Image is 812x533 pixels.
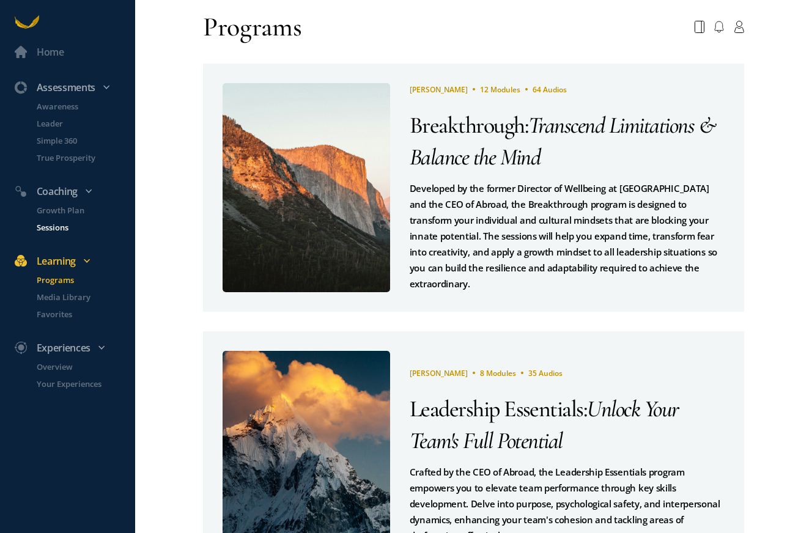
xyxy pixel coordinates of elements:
[22,100,135,112] a: Awareness
[37,221,133,233] p: Sessions
[7,253,140,269] div: Learning
[37,308,133,320] p: Favorites
[410,84,468,95] span: [PERSON_NAME]
[410,393,725,457] div: :
[480,84,520,95] span: 12 Modules
[22,291,135,303] a: Media Library
[528,368,563,378] span: 35 Audios
[7,183,140,199] div: Coaching
[37,134,133,147] p: Simple 360
[533,84,567,95] span: 64 Audios
[410,395,583,423] span: Leadership Essentials
[37,378,133,390] p: Your Experiences
[410,111,525,139] span: Breakthrough
[480,368,516,378] span: 8 Modules
[37,44,64,60] div: Home
[410,368,468,378] span: [PERSON_NAME]
[37,291,133,303] p: Media Library
[37,274,133,286] p: Programs
[7,79,140,95] div: Assessments
[22,378,135,390] a: Your Experiences
[37,152,133,164] p: True Prosperity
[22,204,135,216] a: Growth Plan
[22,117,135,130] a: Leader
[410,109,725,173] div: :
[410,111,715,171] span: Transcend Limitations & Balance the Mind
[22,221,135,233] a: Sessions
[37,117,133,130] p: Leader
[22,152,135,164] a: True Prosperity
[37,361,133,373] p: Overview
[37,100,133,112] p: Awareness
[203,10,302,44] div: Programs
[22,274,135,286] a: Programs
[22,361,135,373] a: Overview
[37,204,133,216] p: Growth Plan
[410,395,679,455] span: Unlock Your Team's Full Potential
[22,308,135,320] a: Favorites
[22,134,135,147] a: Simple 360
[410,180,725,292] div: Developed by the former Director of Wellbeing at [GEOGRAPHIC_DATA] and the CEO of Abroad, the Bre...
[7,340,140,356] div: Experiences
